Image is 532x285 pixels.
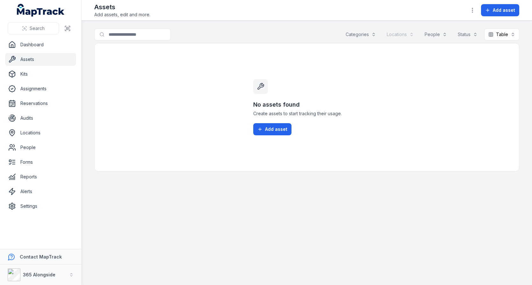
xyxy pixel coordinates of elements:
span: Add assets, edit and more. [94,11,150,18]
a: Settings [5,200,76,213]
button: Add asset [253,123,291,135]
span: Add asset [265,126,287,132]
span: Add asset [493,7,515,13]
a: Reports [5,170,76,183]
a: Audits [5,112,76,124]
h2: Assets [94,3,150,11]
button: Status [454,28,482,41]
h3: No assets found [253,100,360,109]
span: Create assets to start tracking their usage. [253,110,360,117]
a: Kits [5,68,76,80]
strong: 365 Alongside [23,272,55,277]
a: Forms [5,156,76,169]
button: People [421,28,451,41]
a: Assignments [5,82,76,95]
button: Add asset [481,4,519,16]
a: Dashboard [5,38,76,51]
a: Reservations [5,97,76,110]
button: Categories [341,28,380,41]
a: Alerts [5,185,76,198]
a: Locations [5,126,76,139]
a: Assets [5,53,76,66]
button: Table [484,28,519,41]
a: People [5,141,76,154]
strong: Contact MapTrack [20,254,62,259]
button: Search [8,22,59,34]
span: Search [30,25,45,32]
a: MapTrack [17,4,65,17]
